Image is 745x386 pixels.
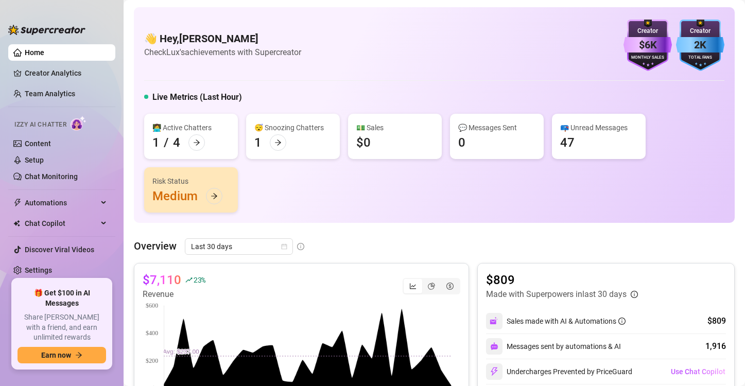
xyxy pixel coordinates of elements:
[486,338,621,355] div: Messages sent by automations & AI
[631,291,638,298] span: info-circle
[623,20,672,71] img: purple-badge-B9DA21FR.svg
[25,266,52,274] a: Settings
[211,192,218,200] span: arrow-right
[25,245,94,254] a: Discover Viral Videos
[41,351,71,359] span: Earn now
[670,363,726,380] button: Use Chat Copilot
[705,340,726,353] div: 1,916
[428,283,435,290] span: pie-chart
[71,116,86,131] img: AI Chatter
[676,37,724,53] div: 2K
[676,20,724,71] img: blue-badge-DgoSNQY1.svg
[490,317,499,326] img: svg%3e
[193,139,200,146] span: arrow-right
[490,342,498,350] img: svg%3e
[623,55,672,61] div: Monthly Sales
[281,243,287,250] span: calendar
[486,272,638,288] article: $809
[185,276,193,284] span: rise
[560,134,575,151] div: 47
[458,134,465,151] div: 0
[274,139,282,146] span: arrow-right
[25,195,98,211] span: Automations
[676,55,724,61] div: Total Fans
[173,134,180,151] div: 4
[152,122,230,133] div: 👩‍💻 Active Chatters
[560,122,637,133] div: 📪 Unread Messages
[18,347,106,363] button: Earn nowarrow-right
[507,315,626,327] div: Sales made with AI & Automations
[409,283,417,290] span: line-chart
[143,288,205,301] article: Revenue
[152,91,242,103] h5: Live Metrics (Last Hour)
[458,122,535,133] div: 💬 Messages Sent
[191,239,287,254] span: Last 30 days
[18,288,106,308] span: 🎁 Get $100 in AI Messages
[356,134,371,151] div: $0
[25,90,75,98] a: Team Analytics
[13,199,22,207] span: thunderbolt
[25,139,51,148] a: Content
[676,26,724,36] div: Creator
[25,48,44,57] a: Home
[13,220,20,227] img: Chat Copilot
[144,46,301,59] article: Check Lux's achievements with Supercreator
[618,318,626,325] span: info-circle
[297,243,304,250] span: info-circle
[623,26,672,36] div: Creator
[8,25,85,35] img: logo-BBDzfeDw.svg
[671,367,725,376] span: Use Chat Copilot
[144,31,301,46] h4: 👋 Hey, [PERSON_NAME]
[25,215,98,232] span: Chat Copilot
[486,363,632,380] div: Undercharges Prevented by PriceGuard
[623,37,672,53] div: $6K
[75,352,82,359] span: arrow-right
[254,134,262,151] div: 1
[254,122,332,133] div: 😴 Snoozing Chatters
[152,134,160,151] div: 1
[14,120,66,130] span: Izzy AI Chatter
[403,278,460,294] div: segmented control
[710,351,735,376] iframe: Intercom live chat
[152,176,230,187] div: Risk Status
[25,65,107,81] a: Creator Analytics
[194,275,205,285] span: 23 %
[143,272,181,288] article: $7,110
[446,283,454,290] span: dollar-circle
[707,315,726,327] div: $809
[134,238,177,254] article: Overview
[490,367,499,376] img: svg%3e
[356,122,434,133] div: 💵 Sales
[18,312,106,343] span: Share [PERSON_NAME] with a friend, and earn unlimited rewards
[25,172,78,181] a: Chat Monitoring
[25,156,44,164] a: Setup
[486,288,627,301] article: Made with Superpowers in last 30 days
